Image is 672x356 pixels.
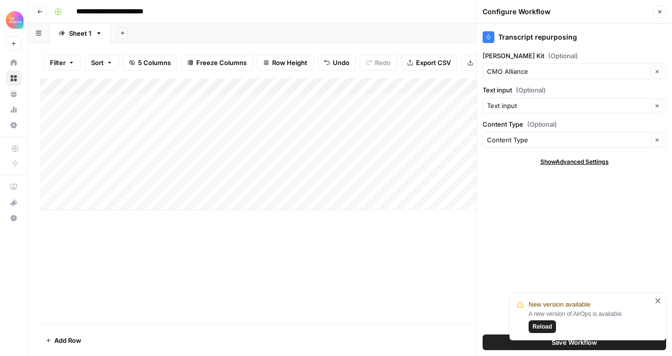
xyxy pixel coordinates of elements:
span: Add Row [54,335,81,345]
span: (Optional) [527,119,557,129]
div: What's new? [6,195,21,210]
button: close [655,297,662,305]
button: Filter [44,55,81,70]
a: Settings [6,117,22,133]
button: Undo [318,55,356,70]
a: AirOps Academy [6,179,22,195]
button: 5 Columns [123,55,177,70]
label: Text input [483,85,666,95]
label: Content Type [483,119,666,129]
button: Add Row [40,333,87,348]
div: Sheet 1 [69,28,92,38]
button: Row Height [257,55,314,70]
button: Workspace: Alliance [6,8,22,32]
a: Sheet 1 [50,23,111,43]
button: Sort [85,55,119,70]
span: Redo [375,58,391,67]
a: Usage [6,102,22,117]
span: Sort [91,58,104,67]
a: Home [6,55,22,70]
span: Row Height [272,58,307,67]
button: Reload [529,320,556,333]
img: Alliance Logo [6,11,23,29]
button: Help + Support [6,210,22,226]
span: Show Advanced Settings [540,157,609,166]
button: Freeze Columns [181,55,253,70]
span: Freeze Columns [196,58,247,67]
input: CMO Alliance [487,67,648,76]
span: (Optional) [548,51,578,61]
div: A new version of AirOps is available. [529,310,652,333]
div: Transcript repurposing [483,31,666,43]
span: (Optional) [516,85,546,95]
div: Close [645,26,662,36]
span: Filter [50,58,66,67]
input: Content Type [487,135,648,145]
span: 5 Columns [138,58,171,67]
a: Browse [6,70,22,86]
span: New version available [529,300,590,310]
span: Save Workflow [552,337,597,347]
button: Redo [360,55,397,70]
input: Text input [487,101,648,111]
span: Undo [333,58,349,67]
button: Save Workflow [483,334,666,350]
label: [PERSON_NAME] Kit [483,51,666,61]
a: Your Data [6,86,22,102]
button: What's new? [6,195,22,210]
button: Export CSV [401,55,457,70]
span: Export CSV [416,58,451,67]
button: Import CSV [461,55,518,70]
span: Reload [533,322,552,331]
